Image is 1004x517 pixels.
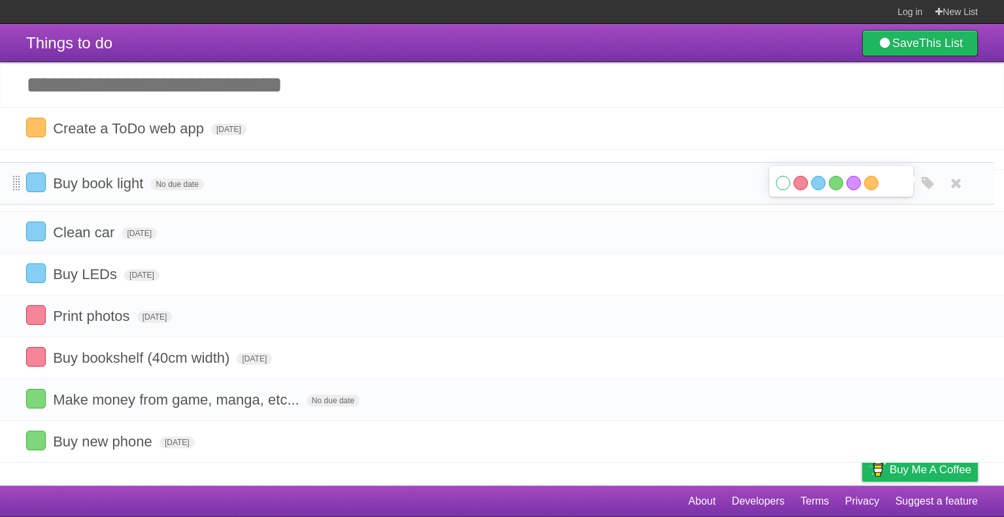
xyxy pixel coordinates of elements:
label: Orange [864,176,878,190]
a: SaveThis List [862,30,978,56]
span: [DATE] [211,124,246,135]
a: Privacy [845,489,879,514]
span: [DATE] [124,269,159,281]
span: [DATE] [137,311,173,323]
span: No due date [307,395,360,407]
span: No due date [150,178,203,190]
span: Print photos [53,308,133,324]
label: Done [26,347,46,367]
label: Done [26,222,46,241]
label: Done [26,305,46,325]
a: Terms [801,489,829,514]
span: Buy me a coffee [890,458,971,481]
label: Purple [846,176,861,190]
span: Create a ToDo web app [53,120,207,137]
span: Buy bookshelf (40cm width) [53,350,233,366]
span: Make money from game, manga, etc... [53,392,303,408]
span: [DATE] [159,437,195,448]
label: Done [26,118,46,137]
span: Buy LEDs [53,266,120,282]
a: Developers [731,489,784,514]
label: White [776,176,790,190]
label: Done [26,389,46,409]
span: [DATE] [237,353,272,365]
span: Clean car [53,224,118,241]
a: About [688,489,716,514]
label: Done [26,173,46,192]
b: This List [919,37,963,50]
img: Buy me a coffee [869,458,886,480]
a: Suggest a feature [895,489,978,514]
span: [DATE] [122,227,157,239]
label: Done [26,263,46,283]
label: Blue [811,176,826,190]
label: Red [794,176,808,190]
span: Buy book light [53,175,146,192]
span: Things to do [26,34,112,52]
a: Buy me a coffee [862,458,978,482]
label: Done [26,431,46,450]
span: Buy new phone [53,433,156,450]
label: Green [829,176,843,190]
